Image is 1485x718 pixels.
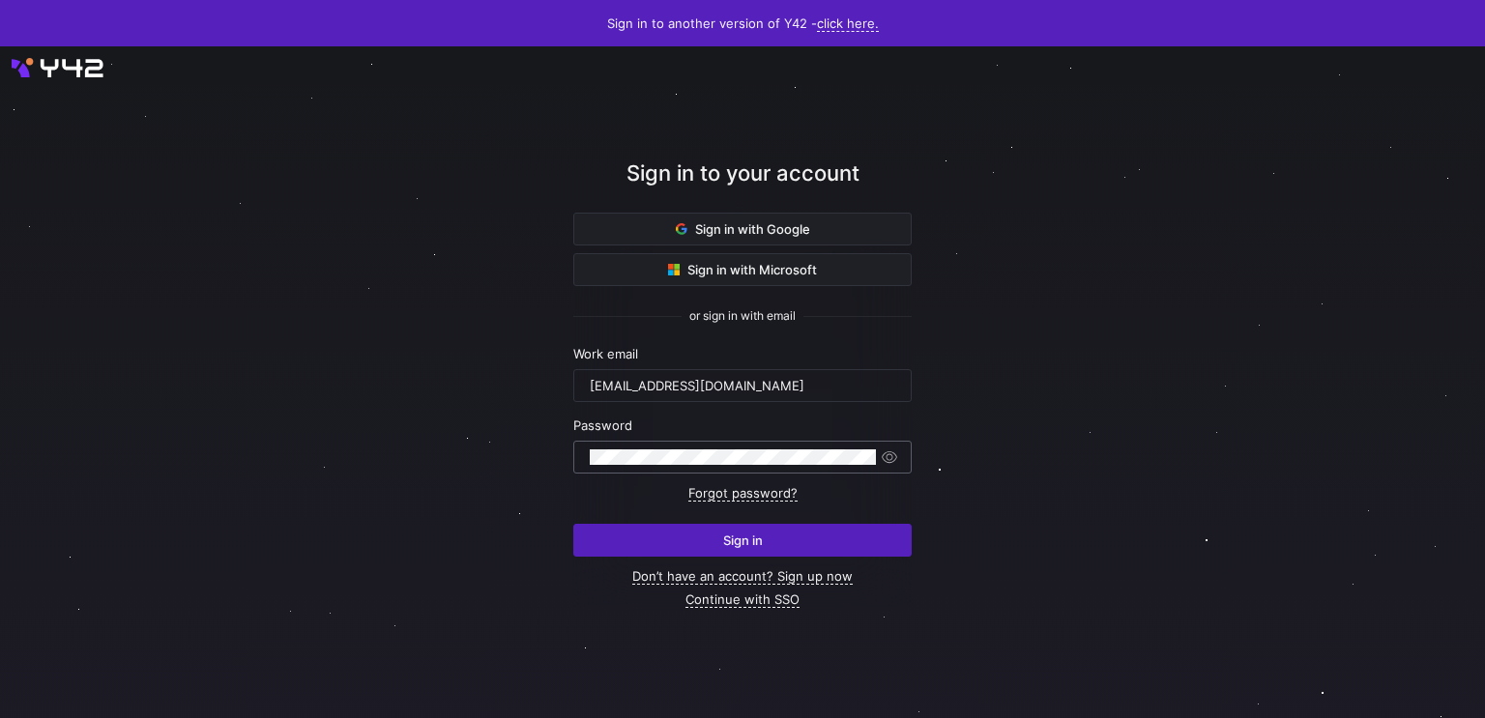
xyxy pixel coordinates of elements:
[688,485,798,502] a: Forgot password?
[676,221,810,237] span: Sign in with Google
[573,417,632,433] span: Password
[723,532,763,548] span: Sign in
[689,309,796,323] span: or sign in with email
[632,568,853,585] a: Don’t have an account? Sign up now
[668,262,817,277] span: Sign in with Microsoft
[573,524,912,557] button: Sign in
[817,15,879,32] a: click here.
[573,158,912,213] div: Sign in to your account
[573,213,912,245] button: Sign in with Google
[573,253,912,286] button: Sign in with Microsoft
[573,346,638,361] span: Work email
[685,591,800,608] a: Continue with SSO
